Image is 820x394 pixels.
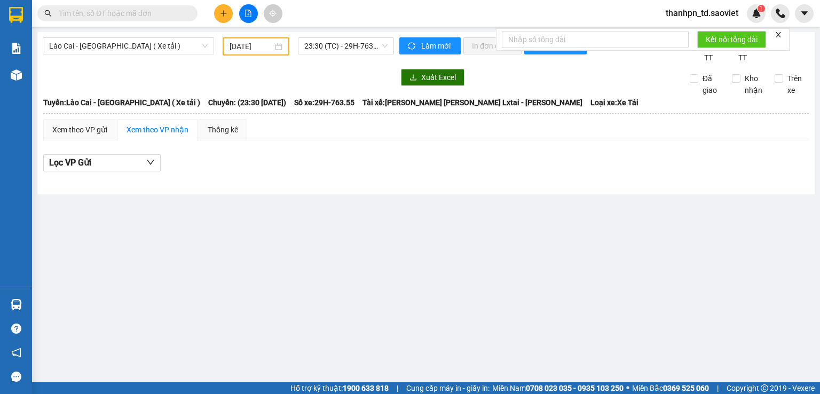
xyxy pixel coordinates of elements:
span: download [409,74,417,82]
span: copyright [761,384,768,392]
button: caret-down [795,4,814,23]
span: notification [11,348,21,358]
button: In đơn chọn [463,37,522,54]
input: Nhập số tổng đài [502,31,689,48]
span: aim [269,10,277,17]
span: message [11,372,21,382]
div: Thống kê [208,124,238,136]
strong: 1900 633 818 [343,384,389,392]
span: Tài xế: [PERSON_NAME] [PERSON_NAME] Lxtai - [PERSON_NAME] [362,97,582,108]
button: file-add [239,4,258,23]
input: 22/11/2022 [230,41,272,52]
span: Trên xe [783,73,809,96]
span: file-add [245,10,252,17]
img: phone-icon [776,9,785,18]
button: downloadXuất Excel [401,69,464,86]
strong: 0708 023 035 - 0935 103 250 [526,384,624,392]
span: | [397,382,398,394]
span: Xuất Excel [421,72,456,83]
span: thanhpn_td.saoviet [657,6,747,20]
span: Đã giao [698,73,724,96]
img: warehouse-icon [11,69,22,81]
span: question-circle [11,324,21,334]
div: Xem theo VP nhận [127,124,188,136]
button: plus [214,4,233,23]
span: Lọc VP Gửi [49,156,91,169]
span: caret-down [800,9,809,18]
img: warehouse-icon [11,299,22,310]
span: Miền Nam [492,382,624,394]
span: Loại xe: Xe Tải [590,97,638,108]
span: Kho nhận [740,73,767,96]
span: Làm mới [421,40,452,52]
div: Xem theo VP gửi [52,124,107,136]
img: icon-new-feature [752,9,761,18]
span: down [146,158,155,167]
input: Tìm tên, số ĐT hoặc mã đơn [59,7,185,19]
button: aim [264,4,282,23]
b: Tuyến: Lào Cai - [GEOGRAPHIC_DATA] ( Xe tải ) [43,98,200,107]
span: 1 [759,5,763,12]
span: search [44,10,52,17]
button: syncLàm mới [399,37,461,54]
span: plus [220,10,227,17]
img: logo-vxr [9,7,23,23]
button: Lọc VP Gửi [43,154,161,171]
span: sync [408,42,417,51]
span: Số xe: 29H-763.55 [294,97,354,108]
span: | [717,382,719,394]
span: Cung cấp máy in - giấy in: [406,382,490,394]
span: close [775,31,782,38]
span: Kết nối tổng đài [706,34,758,45]
sup: 1 [758,5,765,12]
span: Hỗ trợ kỹ thuật: [290,382,389,394]
span: Lào Cai - Hà Nội ( Xe tải ) [49,38,208,54]
img: solution-icon [11,43,22,54]
span: 23:30 (TC) - 29H-763.55 [304,38,388,54]
span: Miền Bắc [632,382,709,394]
strong: 0369 525 060 [663,384,709,392]
span: Chuyến: (23:30 [DATE]) [208,97,286,108]
span: ⚪️ [626,386,629,390]
button: Kết nối tổng đài [697,31,766,48]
